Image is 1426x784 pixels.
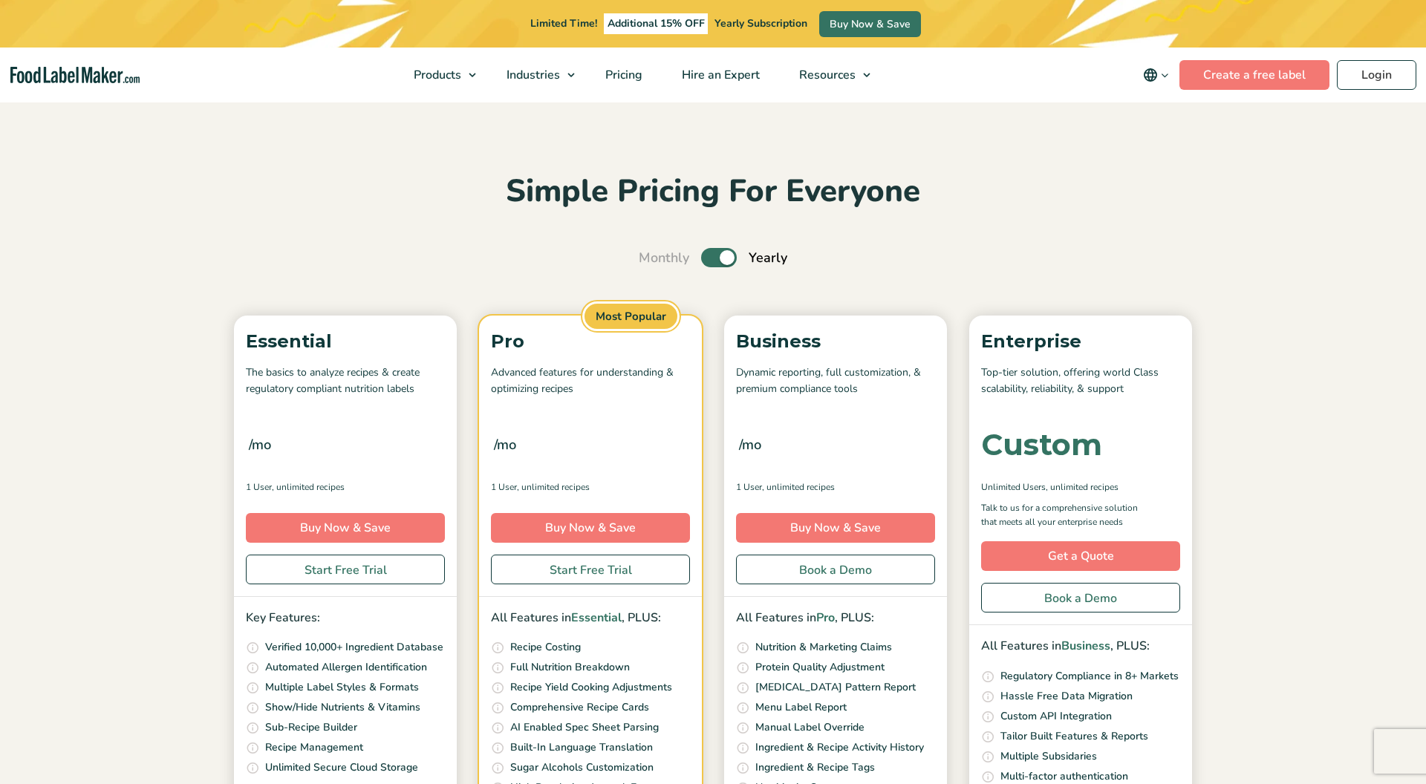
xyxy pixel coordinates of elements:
p: Essential [246,327,445,356]
span: , Unlimited Recipes [272,480,345,494]
p: All Features in , PLUS: [736,609,935,628]
p: Protein Quality Adjustment [755,659,885,676]
p: Advanced features for understanding & optimizing recipes [491,365,690,398]
a: Book a Demo [736,555,935,584]
p: Automated Allergen Identification [265,659,427,676]
span: Resources [795,67,857,83]
label: Toggle [701,248,737,267]
span: Yearly [749,248,787,268]
span: Limited Time! [530,16,597,30]
p: Unlimited Secure Cloud Storage [265,759,418,776]
span: Hire an Expert [677,67,761,83]
span: Business [1061,638,1110,654]
a: Login [1337,60,1416,90]
p: Built-In Language Translation [510,739,653,756]
a: Buy Now & Save [736,513,935,543]
p: Comprehensive Recipe Cards [510,699,649,716]
p: All Features in , PLUS: [981,637,1180,656]
span: Essential [571,610,622,626]
span: , Unlimited Recipes [517,480,590,494]
p: Custom API Integration [1000,708,1112,725]
a: Buy Now & Save [246,513,445,543]
span: /mo [494,434,516,455]
p: Enterprise [981,327,1180,356]
span: /mo [249,434,271,455]
a: Buy Now & Save [491,513,690,543]
p: Sub-Recipe Builder [265,719,357,736]
p: Talk to us for a comprehensive solution that meets all your enterprise needs [981,501,1152,529]
a: Industries [487,48,582,102]
p: All Features in , PLUS: [491,609,690,628]
p: Show/Hide Nutrients & Vitamins [265,699,420,716]
span: Additional 15% OFF [604,13,709,34]
span: , Unlimited Recipes [1046,480,1119,494]
a: Start Free Trial [246,555,445,584]
p: Dynamic reporting, full customization, & premium compliance tools [736,365,935,398]
p: Verified 10,000+ Ingredient Database [265,639,443,656]
span: 1 User [246,480,272,494]
span: 1 User [736,480,762,494]
span: Most Popular [582,301,680,332]
span: Unlimited Users [981,480,1046,494]
a: Get a Quote [981,541,1180,571]
p: AI Enabled Spec Sheet Parsing [510,719,659,736]
p: Pro [491,327,690,356]
a: Hire an Expert [662,48,776,102]
span: /mo [739,434,761,455]
a: Book a Demo [981,583,1180,612]
p: Full Nutrition Breakdown [510,659,630,676]
p: Manual Label Override [755,719,865,736]
p: The basics to analyze recipes & create regulatory compliant nutrition labels [246,365,445,398]
div: Custom [981,430,1102,460]
a: Create a free label [1179,60,1329,90]
p: Multiple Label Styles & Formats [265,679,419,696]
a: Resources [780,48,878,102]
span: Yearly Subscription [714,16,807,30]
p: Business [736,327,935,356]
span: Pricing [601,67,644,83]
p: Regulatory Compliance in 8+ Markets [1000,668,1179,685]
a: Start Free Trial [491,555,690,584]
p: Hassle Free Data Migration [1000,688,1133,705]
p: Recipe Costing [510,639,581,656]
p: [MEDICAL_DATA] Pattern Report [755,679,916,696]
p: Sugar Alcohols Customization [510,759,654,776]
p: Menu Label Report [755,699,847,716]
a: Products [394,48,484,102]
span: Products [409,67,463,83]
p: Tailor Built Features & Reports [1000,728,1148,745]
p: Ingredient & Recipe Tags [755,759,875,776]
span: 1 User [491,480,517,494]
span: Pro [816,610,835,626]
p: Key Features: [246,609,445,628]
p: Recipe Yield Cooking Adjustments [510,679,672,696]
p: Multiple Subsidaries [1000,748,1097,765]
p: Top-tier solution, offering world Class scalability, reliability, & support [981,365,1180,398]
a: Pricing [586,48,659,102]
p: Nutrition & Marketing Claims [755,639,892,656]
h2: Simple Pricing For Everyone [227,171,1199,212]
p: Ingredient & Recipe Activity History [755,739,924,756]
span: Monthly [639,248,689,268]
p: Recipe Management [265,739,363,756]
span: Industries [502,67,561,83]
a: Buy Now & Save [819,11,921,37]
span: , Unlimited Recipes [762,480,835,494]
